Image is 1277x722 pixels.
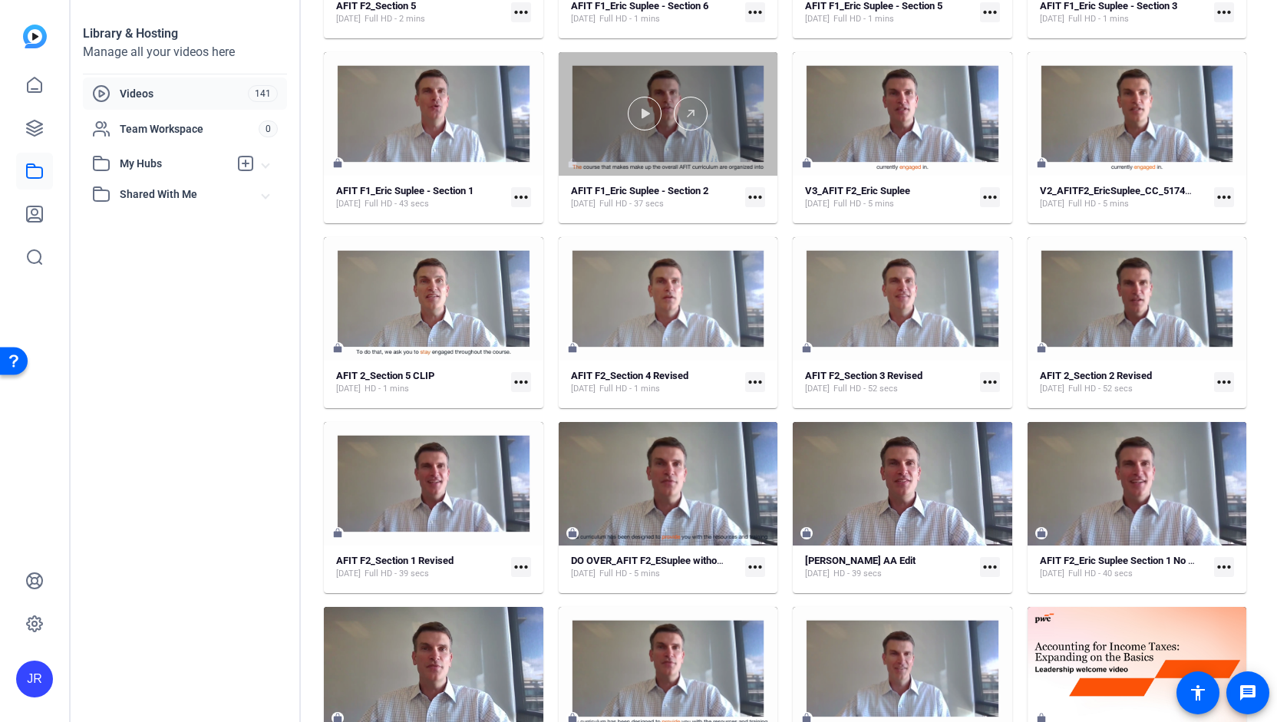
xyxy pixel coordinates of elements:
[1068,13,1129,25] span: Full HD - 1 mins
[833,198,894,210] span: Full HD - 5 mins
[1040,370,1152,381] strong: AFIT 2_Section 2 Revised
[599,13,660,25] span: Full HD - 1 mins
[571,185,740,210] a: AFIT F1_Eric Suplee - Section 2[DATE]Full HD - 37 secs
[336,383,361,395] span: [DATE]
[336,555,505,580] a: AFIT F2_Section 1 Revised[DATE]Full HD - 39 secs
[833,568,882,580] span: HD - 39 secs
[805,185,974,210] a: V3_AFIT F2_Eric Suplee[DATE]Full HD - 5 mins
[1068,568,1133,580] span: Full HD - 40 secs
[259,120,278,137] span: 0
[365,383,409,395] span: HD - 1 mins
[1040,555,1226,566] strong: AFIT F2_Eric Suplee Section 1 No captions
[805,13,830,25] span: [DATE]
[1214,187,1234,207] mat-icon: more_horiz
[571,198,596,210] span: [DATE]
[336,198,361,210] span: [DATE]
[805,555,916,566] strong: [PERSON_NAME] AA Edit
[83,25,287,43] div: Library & Hosting
[571,370,740,395] a: AFIT F2_Section 4 Revised[DATE]Full HD - 1 mins
[1214,372,1234,392] mat-icon: more_horiz
[571,568,596,580] span: [DATE]
[511,187,531,207] mat-icon: more_horiz
[23,25,47,48] img: blue-gradient.svg
[571,185,708,196] strong: AFIT F1_Eric Suplee - Section 2
[599,568,660,580] span: Full HD - 5 mins
[745,2,765,22] mat-icon: more_horiz
[745,187,765,207] mat-icon: more_horiz
[1040,13,1064,25] span: [DATE]
[805,370,974,395] a: AFIT F2_Section 3 Revised[DATE]Full HD - 52 secs
[805,383,830,395] span: [DATE]
[805,198,830,210] span: [DATE]
[83,43,287,61] div: Manage all your videos here
[365,198,429,210] span: Full HD - 43 secs
[511,372,531,392] mat-icon: more_horiz
[599,383,660,395] span: Full HD - 1 mins
[120,156,229,172] span: My Hubs
[1214,2,1234,22] mat-icon: more_horiz
[365,13,425,25] span: Full HD - 2 mins
[805,370,922,381] strong: AFIT F2_Section 3 Revised
[571,370,688,381] strong: AFIT F2_Section 4 Revised
[336,13,361,25] span: [DATE]
[336,555,454,566] strong: AFIT F2_Section 1 Revised
[1214,557,1234,577] mat-icon: more_horiz
[1189,684,1207,702] mat-icon: accessibility
[571,555,740,580] a: DO OVER_AFIT F2_ESuplee without caption[DATE]Full HD - 5 mins
[365,568,429,580] span: Full HD - 39 secs
[336,370,505,395] a: AFIT 2_Section 5 CLIP[DATE]HD - 1 mins
[336,185,505,210] a: AFIT F1_Eric Suplee - Section 1[DATE]Full HD - 43 secs
[833,13,894,25] span: Full HD - 1 mins
[1040,568,1064,580] span: [DATE]
[571,555,760,566] strong: DO OVER_AFIT F2_ESuplee without caption
[83,148,287,179] mat-expansion-panel-header: My Hubs
[336,185,474,196] strong: AFIT F1_Eric Suplee - Section 1
[745,372,765,392] mat-icon: more_horiz
[833,383,898,395] span: Full HD - 52 secs
[1040,198,1064,210] span: [DATE]
[248,85,278,102] span: 141
[571,383,596,395] span: [DATE]
[805,555,974,580] a: [PERSON_NAME] AA Edit[DATE]HD - 39 secs
[980,557,1000,577] mat-icon: more_horiz
[120,121,259,137] span: Team Workspace
[1239,684,1257,702] mat-icon: message
[1040,185,1209,210] a: V2_AFITF2_EricSuplee_CC_51745_HQ_ART[DATE]Full HD - 5 mins
[745,557,765,577] mat-icon: more_horiz
[1040,383,1064,395] span: [DATE]
[120,86,248,101] span: Videos
[1068,383,1133,395] span: Full HD - 52 secs
[336,568,361,580] span: [DATE]
[511,2,531,22] mat-icon: more_horiz
[511,557,531,577] mat-icon: more_horiz
[599,198,664,210] span: Full HD - 37 secs
[1040,185,1232,196] strong: V2_AFITF2_EricSuplee_CC_51745_HQ_ART
[1040,370,1209,395] a: AFIT 2_Section 2 Revised[DATE]Full HD - 52 secs
[805,568,830,580] span: [DATE]
[980,2,1000,22] mat-icon: more_horiz
[336,370,434,381] strong: AFIT 2_Section 5 CLIP
[571,13,596,25] span: [DATE]
[1040,555,1209,580] a: AFIT F2_Eric Suplee Section 1 No captions[DATE]Full HD - 40 secs
[120,186,262,203] span: Shared With Me
[980,187,1000,207] mat-icon: more_horiz
[83,179,287,209] mat-expansion-panel-header: Shared With Me
[805,185,910,196] strong: V3_AFIT F2_Eric Suplee
[980,372,1000,392] mat-icon: more_horiz
[16,661,53,697] div: JR
[1068,198,1129,210] span: Full HD - 5 mins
